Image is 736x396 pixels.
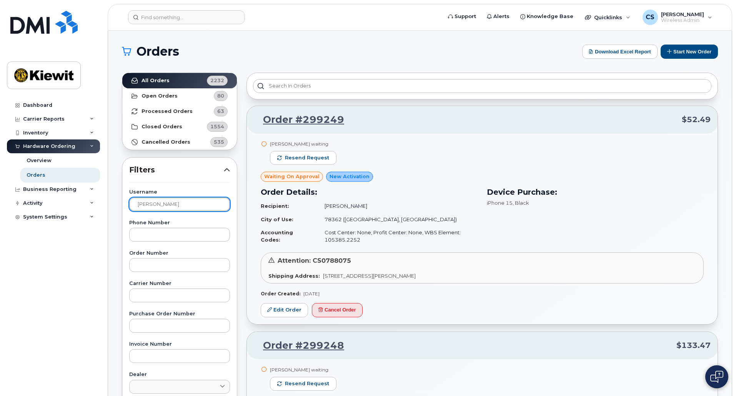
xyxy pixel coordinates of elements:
strong: City of Use: [261,216,293,222]
span: Resend request [285,154,329,161]
button: Cancel Order [312,303,363,317]
span: 63 [217,108,224,115]
a: Cancelled Orders535 [122,134,237,150]
a: Order #299248 [254,339,344,353]
label: Username [129,190,230,195]
span: $52.49 [682,114,711,125]
button: Download Excel Report [582,45,658,59]
span: [DATE] [303,291,320,297]
label: Purchase Order Number [129,311,230,316]
label: Carrier Number [129,281,230,286]
strong: Open Orders [142,93,178,99]
a: Processed Orders63 [122,104,237,119]
span: iPhone 15 [487,200,513,206]
strong: Order Created: [261,291,300,297]
span: Resend request [285,380,329,387]
button: Start New Order [661,45,718,59]
span: New Activation [330,173,370,180]
span: 1554 [210,123,224,130]
td: Cost Center: None, Profit Center: None, WBS Element: 105385.2252 [318,226,478,246]
strong: Shipping Address: [268,273,320,279]
div: [PERSON_NAME] waiting [270,366,336,373]
a: Edit Order [261,303,308,317]
td: [PERSON_NAME] [318,199,478,213]
a: Closed Orders1554 [122,119,237,134]
a: Open Orders80 [122,88,237,104]
label: Order Number [129,251,230,256]
a: Order #299249 [254,113,344,127]
h3: Order Details: [261,186,478,198]
span: Filters [129,164,224,176]
strong: All Orders [142,78,170,84]
span: 535 [214,138,224,146]
span: [STREET_ADDRESS][PERSON_NAME] [323,273,416,279]
span: Orders [137,46,179,57]
label: Phone Number [129,220,230,225]
span: Waiting On Approval [264,173,320,180]
strong: Closed Orders [142,124,182,130]
label: Invoice Number [129,342,230,347]
span: , Black [513,200,529,206]
span: 80 [217,92,224,99]
td: 78362 ([GEOGRAPHIC_DATA], [GEOGRAPHIC_DATA]) [318,213,478,226]
strong: Recipient: [261,203,289,209]
input: Search in orders [253,79,711,93]
strong: Accounting Codes: [261,229,293,243]
a: All Orders2232 [122,73,237,88]
span: $133.47 [676,340,711,351]
button: Resend request [270,151,336,165]
strong: Processed Orders [142,108,193,114]
button: Resend request [270,377,336,391]
img: Open chat [710,371,723,383]
span: 2232 [210,77,224,84]
span: Attention: CS0788075 [278,257,351,264]
h3: Device Purchase: [487,186,704,198]
strong: Cancelled Orders [142,139,190,145]
label: Dealer [129,372,230,377]
div: [PERSON_NAME] waiting [270,141,336,147]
